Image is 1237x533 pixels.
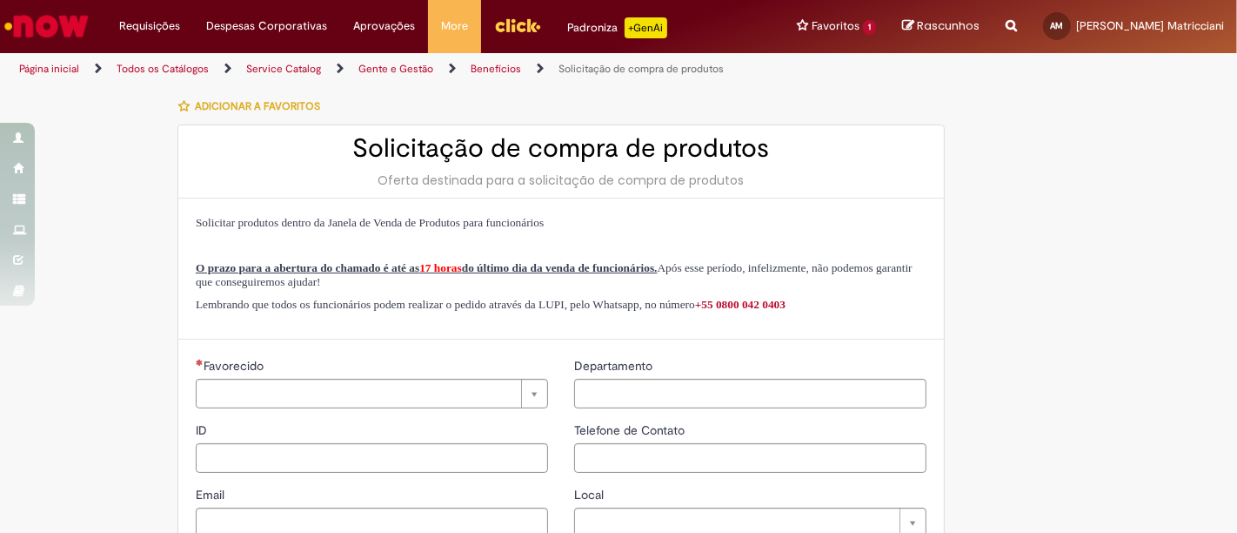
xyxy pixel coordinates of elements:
[196,422,211,438] span: ID
[196,216,544,229] span: Solicitar produtos dentro da Janela de Venda de Produtos para funcionários
[558,62,724,76] a: Solicitação de compra de produtos
[695,298,786,311] a: +55 0800 042 0403
[863,20,876,35] span: 1
[196,379,548,408] a: Limpar campo Favorecido
[574,443,926,473] input: Telefone de Contato
[353,17,415,35] span: Aprovações
[574,487,607,503] span: Local
[2,9,91,44] img: ServiceNow
[574,358,656,374] span: Departamento
[812,17,859,35] span: Favoritos
[574,379,926,408] input: Departamento
[1076,18,1224,33] span: [PERSON_NAME] Matricciani
[117,62,209,76] a: Todos os Catálogos
[471,62,521,76] a: Benefícios
[196,261,913,288] span: Após esse período, infelizmente, não podemos garantir que conseguiremos ajudar!
[419,261,462,274] span: 17 horas
[917,17,980,34] span: Rascunhos
[13,53,812,85] ul: Trilhas de página
[196,487,228,503] span: Email
[441,17,468,35] span: More
[196,172,926,189] div: Oferta destinada para a solicitação de compra de produtos
[196,134,926,163] h2: Solicitação de compra de produtos
[902,18,980,35] a: Rascunhos
[246,62,321,76] a: Service Catalog
[625,17,667,38] p: +GenAi
[196,359,204,366] span: Necessários
[358,62,433,76] a: Gente e Gestão
[195,99,320,113] span: Adicionar a Favoritos
[567,17,667,38] div: Padroniza
[19,62,79,76] a: Página inicial
[574,422,688,438] span: Telefone de Contato
[196,443,548,473] input: ID
[206,17,327,35] span: Despesas Corporativas
[204,358,267,374] span: Necessários - Favorecido
[196,298,786,311] span: Lembrando que todos os funcionários podem realizar o pedido através da LUPI, pelo Whatsapp, no nú...
[462,261,658,274] span: do último dia da venda de funcionários.
[196,261,419,274] span: O prazo para a abertura do chamado é até as
[119,17,180,35] span: Requisições
[1051,20,1064,31] span: AM
[177,88,330,125] button: Adicionar a Favoritos
[494,12,541,38] img: click_logo_yellow_360x200.png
